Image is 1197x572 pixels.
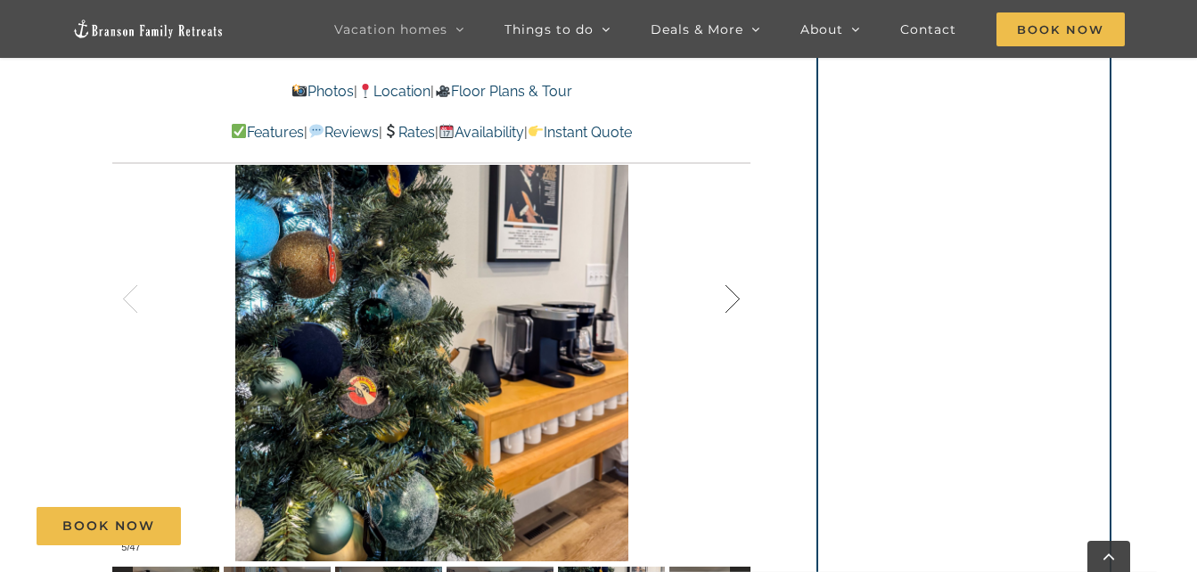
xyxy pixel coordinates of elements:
[37,507,181,545] a: Book Now
[436,84,450,98] img: 🎥
[62,519,155,534] span: Book Now
[291,83,354,100] a: Photos
[434,83,571,100] a: Floor Plans & Tour
[231,124,304,141] a: Features
[528,124,632,141] a: Instant Quote
[651,23,743,36] span: Deals & More
[439,124,524,141] a: Availability
[800,23,843,36] span: About
[439,124,454,138] img: 📆
[112,121,750,144] p: | | | |
[529,124,543,138] img: 👉
[112,80,750,103] p: | |
[232,124,246,138] img: ✅
[900,23,956,36] span: Contact
[358,84,373,98] img: 📍
[504,23,594,36] span: Things to do
[72,19,224,39] img: Branson Family Retreats Logo
[357,83,430,100] a: Location
[996,12,1125,46] span: Book Now
[382,124,435,141] a: Rates
[292,84,307,98] img: 📸
[383,124,398,138] img: 💲
[307,124,378,141] a: Reviews
[334,23,447,36] span: Vacation homes
[309,124,324,138] img: 💬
